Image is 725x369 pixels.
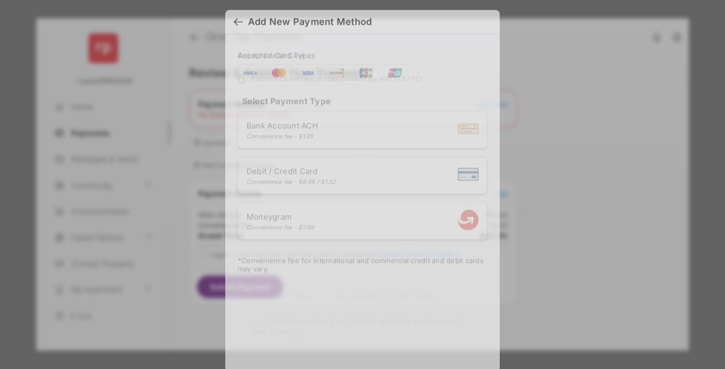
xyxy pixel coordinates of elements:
span: This information is required to verify the cardholder's identity. [271,317,476,338]
label: Use resident's information [332,291,438,301]
div: Add New Payment Method [248,17,372,28]
div: Payments stored and processed securely with TLS / PCI [238,73,487,83]
strong: Cardholder Info [243,291,309,320]
h4: Debit / Credit Card [238,51,305,60]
